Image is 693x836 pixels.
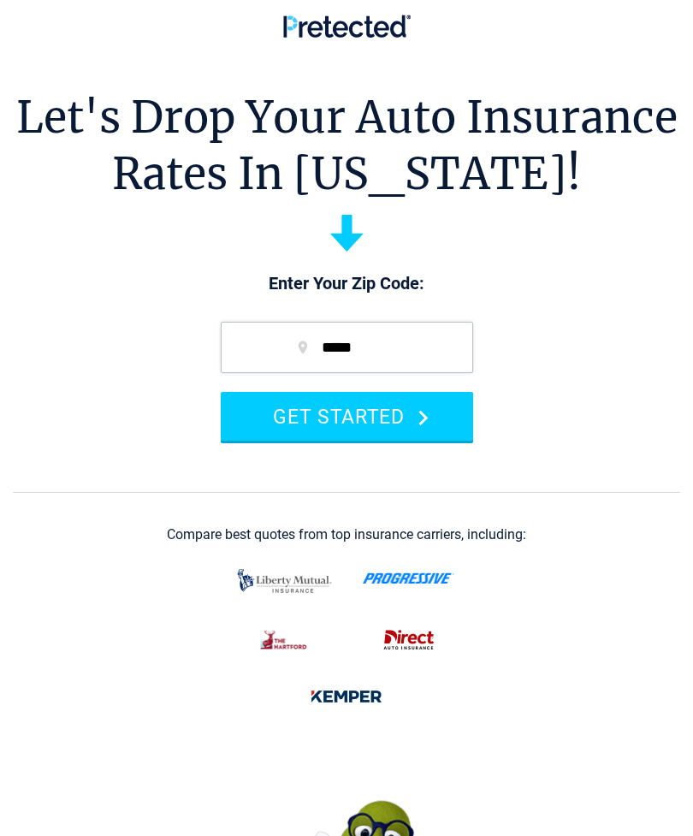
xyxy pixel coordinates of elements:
[251,622,318,658] img: thehartford
[233,560,336,602] img: liberty
[167,527,526,543] div: Compare best quotes from top insurance carriers, including:
[16,90,678,202] h1: Let's Drop Your Auto Insurance Rates In [US_STATE]!
[283,15,411,38] img: Pretected Logo
[204,272,490,296] p: Enter Your Zip Code:
[221,392,473,441] button: GET STARTED
[221,322,473,373] input: zip code
[301,679,392,714] img: kemper
[375,622,443,658] img: direct
[363,572,454,584] img: progressive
